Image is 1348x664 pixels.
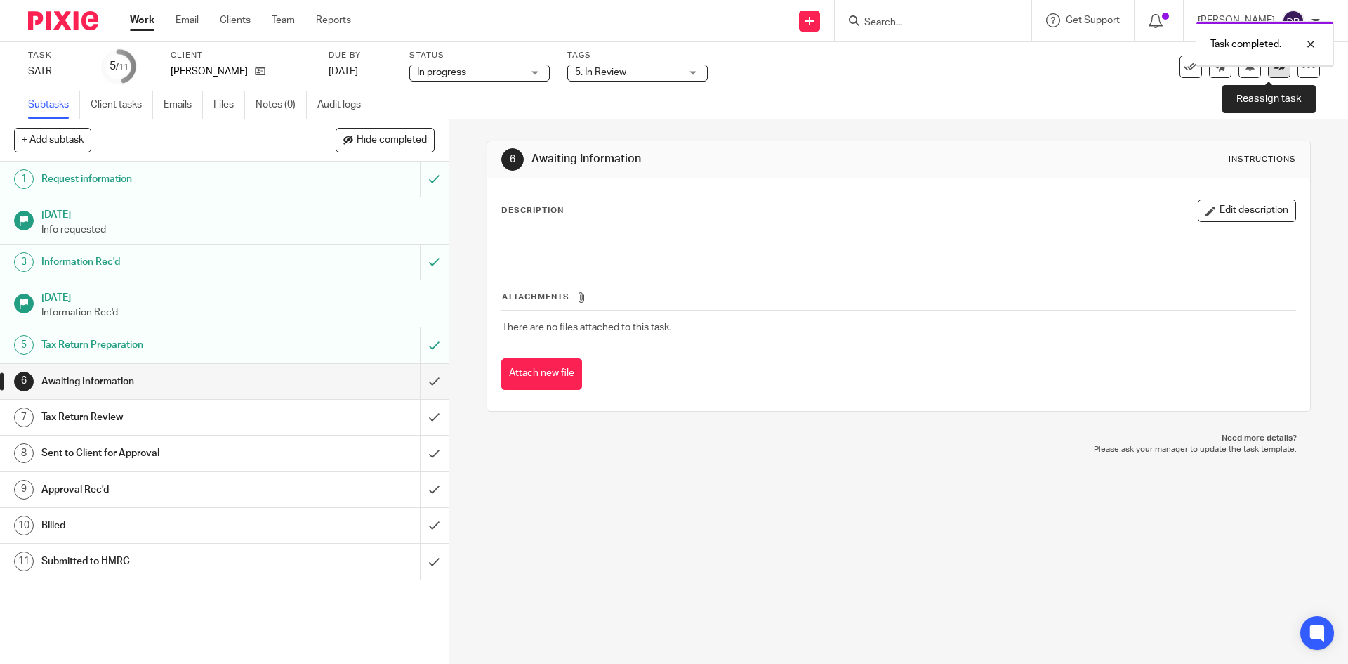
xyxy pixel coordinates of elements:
[501,444,1296,455] p: Please ask your manager to update the task template.
[409,50,550,61] label: Status
[41,371,284,392] h1: Awaiting Information
[41,204,435,222] h1: [DATE]
[502,293,569,301] span: Attachments
[272,13,295,27] a: Team
[329,50,392,61] label: Due by
[14,480,34,500] div: 9
[502,323,671,332] span: There are no files attached to this task.
[501,433,1296,444] p: Need more details?
[417,67,466,77] span: In progress
[41,407,284,428] h1: Tax Return Review
[41,287,435,305] h1: [DATE]
[1229,154,1296,165] div: Instructions
[41,479,284,500] h1: Approval Rec'd
[14,443,34,463] div: 8
[501,205,564,216] p: Description
[575,67,626,77] span: 5. In Review
[14,169,34,189] div: 1
[28,50,84,61] label: Task
[1282,10,1304,32] img: svg%3E
[316,13,351,27] a: Reports
[531,152,929,167] h1: Awaiting Information
[256,91,307,119] a: Notes (0)
[130,13,154,27] a: Work
[329,67,358,77] span: [DATE]
[501,358,582,390] button: Attach new file
[41,515,284,536] h1: Billed
[28,91,80,119] a: Subtasks
[14,252,34,272] div: 3
[41,252,284,273] h1: Information Rec'd
[1198,200,1296,222] button: Edit description
[14,372,34,391] div: 6
[164,91,203,119] a: Emails
[110,58,128,74] div: 5
[567,50,708,61] label: Tags
[41,306,435,320] p: Information Rec'd
[171,65,248,79] p: [PERSON_NAME]
[14,516,34,535] div: 10
[14,335,34,355] div: 5
[14,552,34,571] div: 11
[41,334,284,356] h1: Tax Return Preparation
[176,13,199,27] a: Email
[41,169,284,190] h1: Request information
[41,223,435,237] p: Info requested
[220,13,251,27] a: Clients
[91,91,153,119] a: Client tasks
[171,50,311,61] label: Client
[317,91,371,119] a: Audit logs
[28,65,84,79] div: SATR
[116,63,128,71] small: /11
[336,128,435,152] button: Hide completed
[213,91,245,119] a: Files
[41,551,284,572] h1: Submitted to HMRC
[357,135,427,146] span: Hide completed
[1210,37,1281,51] p: Task completed.
[14,408,34,427] div: 7
[28,11,98,30] img: Pixie
[501,148,524,171] div: 6
[41,443,284,464] h1: Sent to Client for Approval
[14,128,91,152] button: + Add subtask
